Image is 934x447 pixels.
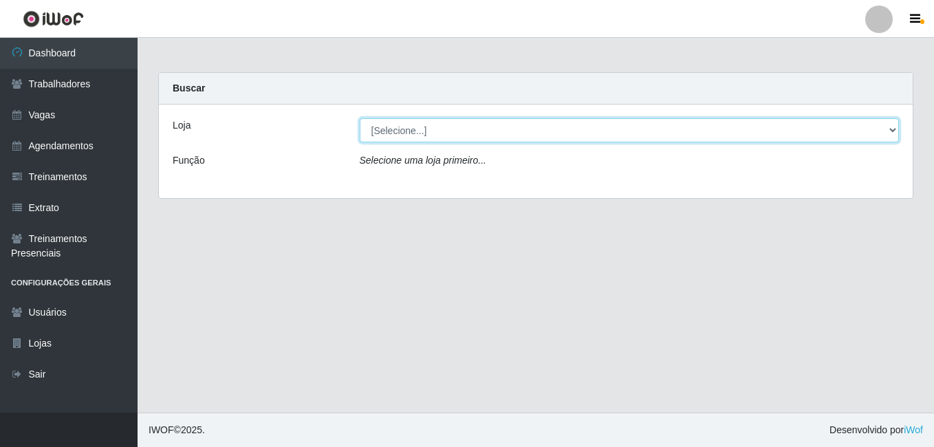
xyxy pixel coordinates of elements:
[829,423,923,437] span: Desenvolvido por
[173,153,205,168] label: Função
[149,424,174,435] span: IWOF
[173,83,205,94] strong: Buscar
[23,10,84,28] img: CoreUI Logo
[173,118,191,133] label: Loja
[904,424,923,435] a: iWof
[149,423,205,437] span: © 2025 .
[360,155,486,166] i: Selecione uma loja primeiro...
